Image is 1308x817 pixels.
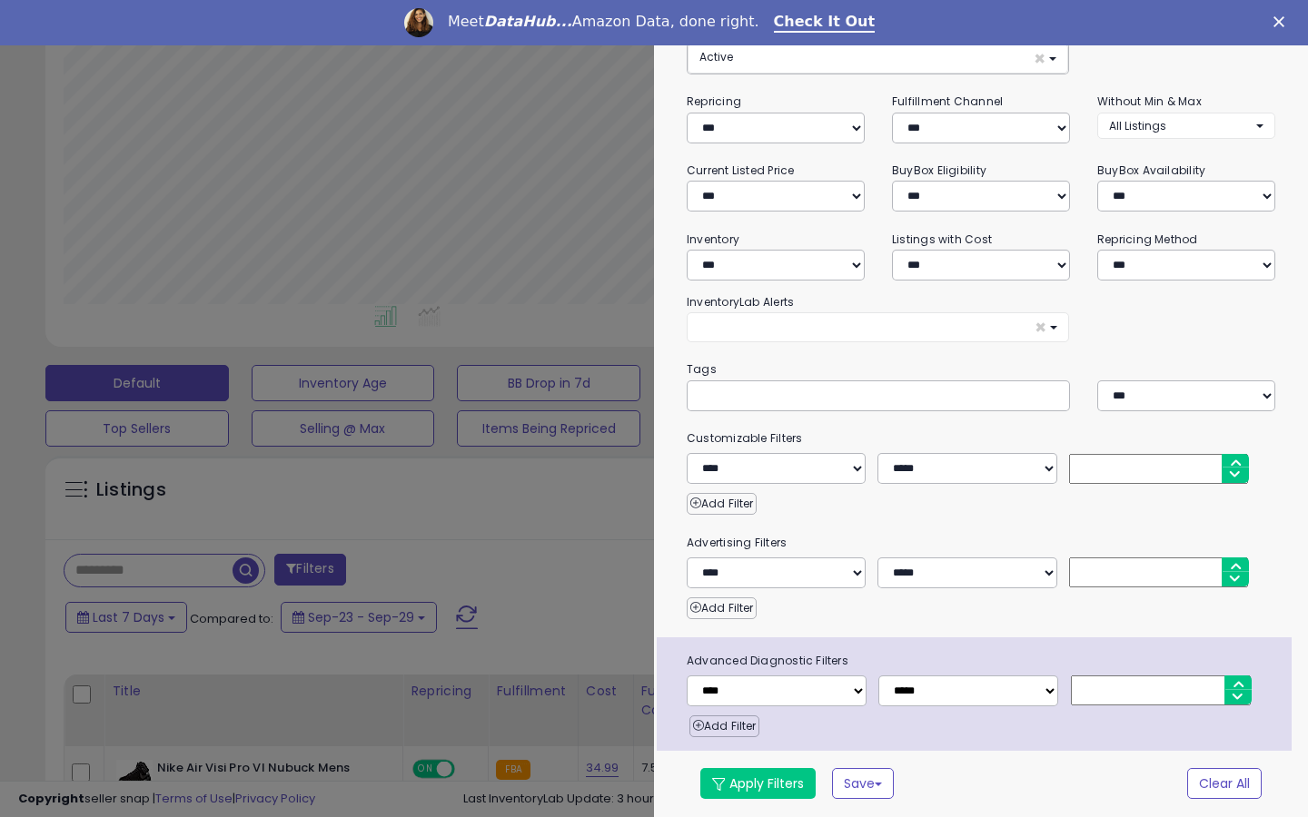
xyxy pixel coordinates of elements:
[689,715,759,737] button: Add Filter
[687,493,757,515] button: Add Filter
[688,44,1068,74] button: Active ×
[673,428,1289,448] small: Customizable Filters
[1034,49,1045,68] span: ×
[1187,768,1262,799] button: Clear All
[687,312,1069,342] button: ×
[673,533,1289,553] small: Advertising Filters
[892,94,1003,109] small: Fulfillment Channel
[774,13,876,33] a: Check It Out
[1097,113,1275,139] button: All Listings
[673,651,1292,671] span: Advanced Diagnostic Filters
[687,597,757,619] button: Add Filter
[687,94,741,109] small: Repricing
[1109,118,1166,133] span: All Listings
[700,768,816,799] button: Apply Filters
[1097,162,1205,178] small: BuyBox Availability
[699,49,733,64] span: Active
[448,13,759,31] div: Meet Amazon Data, done right.
[892,231,992,247] small: Listings with Cost
[484,13,572,30] i: DataHub...
[404,8,433,37] img: Profile image for Georgie
[673,359,1289,379] small: Tags
[687,231,739,247] small: Inventory
[1097,231,1198,247] small: Repricing Method
[832,768,894,799] button: Save
[892,162,986,178] small: BuyBox Eligibility
[687,162,794,178] small: Current Listed Price
[687,294,794,310] small: InventoryLab Alerts
[1035,318,1046,337] span: ×
[1273,16,1292,27] div: Close
[1097,94,1202,109] small: Without Min & Max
